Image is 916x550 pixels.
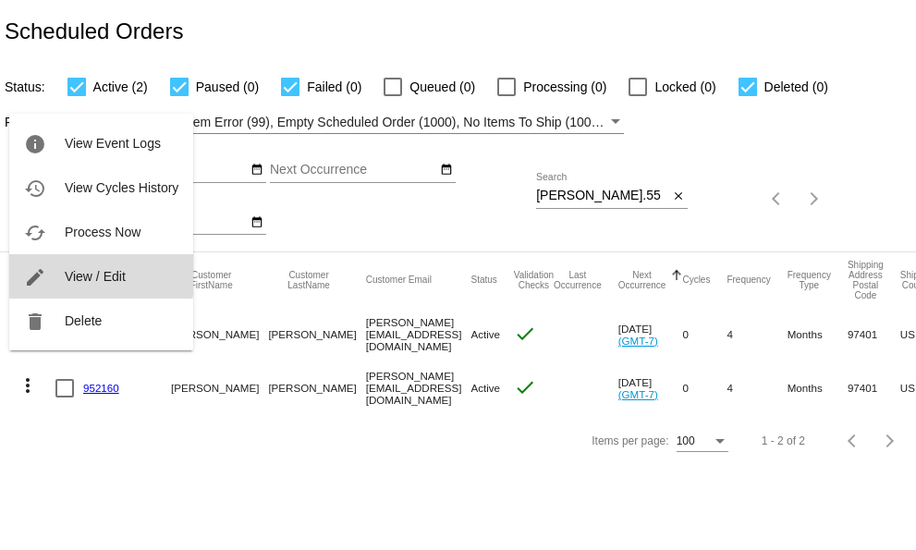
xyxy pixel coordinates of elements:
[65,313,102,328] span: Delete
[24,266,46,288] mat-icon: edit
[65,269,126,284] span: View / Edit
[24,133,46,155] mat-icon: info
[24,222,46,244] mat-icon: cached
[65,225,140,239] span: Process Now
[65,180,178,195] span: View Cycles History
[24,177,46,200] mat-icon: history
[24,311,46,333] mat-icon: delete
[65,136,161,151] span: View Event Logs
